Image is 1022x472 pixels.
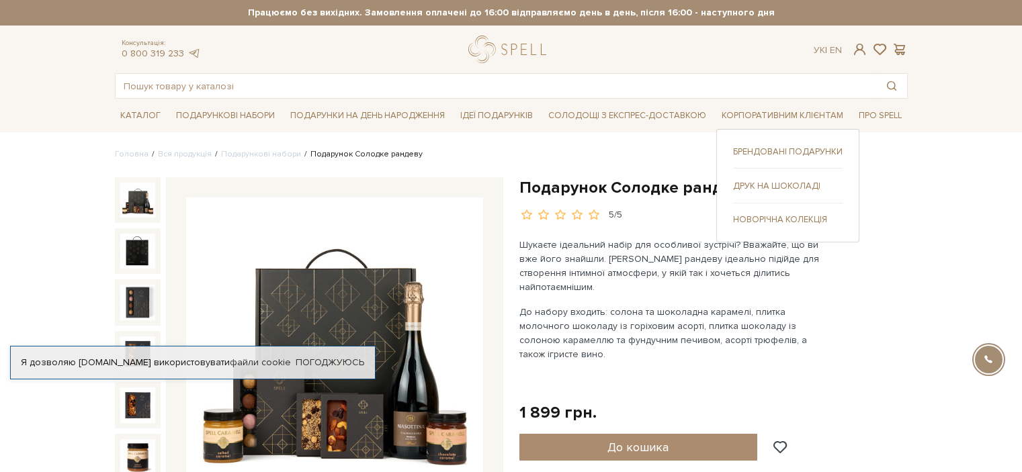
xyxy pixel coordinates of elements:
a: Погоджуюсь [296,357,364,369]
span: | [825,44,827,56]
a: Брендовані подарунки [733,146,843,158]
div: 1 899 грн. [519,402,597,423]
img: Подарунок Солодке рандеву [120,387,155,422]
a: telegram [187,48,201,59]
button: Пошук товару у каталозі [876,74,907,98]
button: До кошика [519,434,758,461]
a: Ідеї подарунків [455,105,538,126]
a: Солодощі з експрес-доставкою [543,104,712,127]
a: 0 800 319 233 [122,48,184,59]
img: Подарунок Солодке рандеву [120,285,155,320]
img: Подарунок Солодке рандеву [120,183,155,218]
img: Подарунок Солодке рандеву [120,336,155,371]
div: Каталог [716,129,859,242]
a: Вся продукція [158,149,212,159]
h1: Подарунок Солодке рандеву [519,177,908,198]
span: Консультація: [122,39,201,48]
a: Головна [115,149,148,159]
div: Ук [814,44,842,56]
a: Про Spell [853,105,907,126]
a: logo [468,36,552,63]
img: Подарунок Солодке рандеву [120,234,155,269]
a: Подарунки на День народження [285,105,450,126]
a: Подарункові набори [171,105,280,126]
a: Корпоративним клієнтам [716,105,849,126]
a: Новорічна колекція [733,214,843,226]
a: Подарункові набори [221,149,301,159]
a: файли cookie [230,357,291,368]
strong: Працюємо без вихідних. Замовлення оплачені до 16:00 відправляємо день в день, після 16:00 - насту... [115,7,908,19]
span: До кошика [607,440,669,455]
div: 5/5 [609,209,622,222]
p: Шукаєте ідеальний набір для особливої зустрічі? Вважайте, що ви вже його знайшли. [PERSON_NAME] р... [519,238,835,294]
p: До набору входить: солона та шоколадна карамелі, плитка молочного шоколаду із горіховим асорті, п... [519,305,835,361]
input: Пошук товару у каталозі [116,74,876,98]
a: En [830,44,842,56]
li: Подарунок Солодке рандеву [301,148,423,160]
div: Я дозволяю [DOMAIN_NAME] використовувати [11,357,375,369]
a: Каталог [115,105,166,126]
a: Друк на шоколаді [733,180,843,192]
